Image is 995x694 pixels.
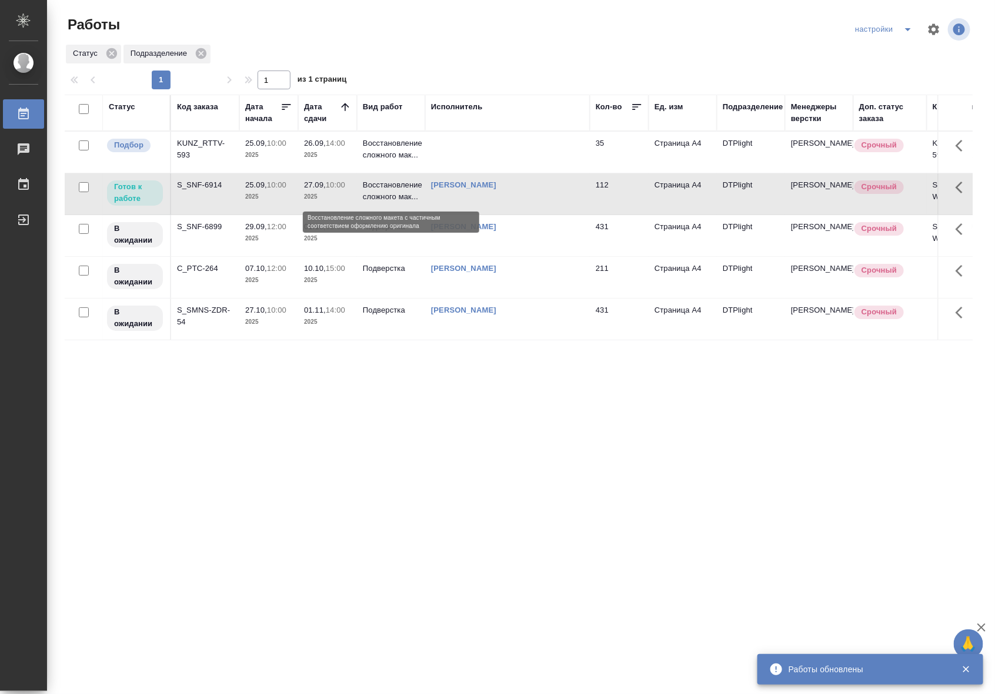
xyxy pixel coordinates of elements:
[862,223,897,234] p: Срочный
[954,629,983,659] button: 🙏
[791,179,847,191] p: [PERSON_NAME]
[298,72,347,89] span: из 1 страниц
[177,138,233,161] div: KUNZ_RTTV-593
[267,139,286,147] p: 10:00
[862,306,897,318] p: Срочный
[267,222,286,231] p: 12:00
[949,132,977,160] button: Здесь прячутся важные кнопки
[590,132,649,173] td: 35
[590,299,649,340] td: 431
[106,263,164,290] div: Исполнитель назначен, приступать к работе пока рано
[363,304,419,316] p: Подверстка
[245,149,292,161] p: 2025
[304,306,326,314] p: 01.11,
[920,15,948,43] span: Настроить таблицу
[106,304,164,332] div: Исполнитель назначен, приступать к работе пока рано
[596,101,622,113] div: Кол-во
[304,233,351,244] p: 2025
[267,264,286,273] p: 12:00
[649,215,717,256] td: Страница А4
[791,263,847,274] p: [PERSON_NAME]
[65,15,120,34] span: Работы
[655,101,683,113] div: Ед. изм
[267,180,286,189] p: 10:00
[304,316,351,328] p: 2025
[326,264,345,273] p: 15:00
[649,132,717,173] td: Страница А4
[933,101,978,113] div: Код работы
[245,180,267,189] p: 25.09,
[363,138,419,161] p: Восстановление сложного мак...
[649,257,717,298] td: Страница А4
[431,222,496,231] a: [PERSON_NAME]
[123,45,211,63] div: Подразделение
[791,101,847,125] div: Менеджеры верстки
[177,263,233,274] div: C_PTC-264
[245,101,281,125] div: Дата начала
[927,215,995,256] td: S_SNF-6899-WK-015
[363,179,419,203] p: Восстановление сложного мак...
[304,274,351,286] p: 2025
[363,263,419,274] p: Подверстка
[717,299,785,340] td: DTPlight
[949,299,977,327] button: Здесь прячутся важные кнопки
[245,264,267,273] p: 07.10,
[304,139,326,147] p: 26.09,
[66,45,121,63] div: Статус
[859,101,921,125] div: Доп. статус заказа
[326,222,345,231] p: 12:00
[304,222,326,231] p: 01.10,
[177,179,233,191] div: S_SNF-6914
[177,221,233,233] div: S_SNF-6899
[590,257,649,298] td: 211
[106,221,164,249] div: Исполнитель назначен, приступать к работе пока рано
[114,181,156,204] p: Готов к работе
[326,139,345,147] p: 14:00
[304,149,351,161] p: 2025
[245,222,267,231] p: 29.09,
[791,221,847,233] p: [PERSON_NAME]
[131,48,191,59] p: Подразделение
[717,173,785,214] td: DTPlight
[245,191,292,203] p: 2025
[431,264,496,273] a: [PERSON_NAME]
[948,18,973,41] span: Посмотреть информацию
[245,233,292,244] p: 2025
[954,664,978,675] button: Закрыть
[106,138,164,153] div: Можно подбирать исполнителей
[791,304,847,316] p: [PERSON_NAME]
[245,139,267,147] p: 25.09,
[852,20,920,39] div: split button
[245,316,292,328] p: 2025
[245,306,267,314] p: 27.10,
[927,173,995,214] td: S_SNF-6914-WK-010
[267,306,286,314] p: 10:00
[717,215,785,256] td: DTPlight
[114,139,143,151] p: Подбор
[304,101,339,125] div: Дата сдачи
[717,132,785,173] td: DTPlight
[949,257,977,285] button: Здесь прячутся важные кнопки
[649,173,717,214] td: Страница А4
[431,101,483,113] div: Исполнитель
[431,306,496,314] a: [PERSON_NAME]
[723,101,783,113] div: Подразделение
[114,306,156,330] p: В ожидании
[114,264,156,288] p: В ожидании
[717,257,785,298] td: DTPlight
[959,632,979,656] span: 🙏
[304,191,351,203] p: 2025
[862,139,897,151] p: Срочный
[949,173,977,202] button: Здесь прячутся важные кнопки
[590,173,649,214] td: 112
[177,304,233,328] div: S_SMNS-ZDR-54
[114,223,156,246] p: В ожидании
[949,215,977,243] button: Здесь прячутся важные кнопки
[73,48,102,59] p: Статус
[304,180,326,189] p: 27.09,
[590,215,649,256] td: 431
[363,221,419,233] p: Подверстка
[789,663,944,675] div: Работы обновлены
[326,180,345,189] p: 10:00
[927,132,995,173] td: KUNZ_RTTV-593-WK-011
